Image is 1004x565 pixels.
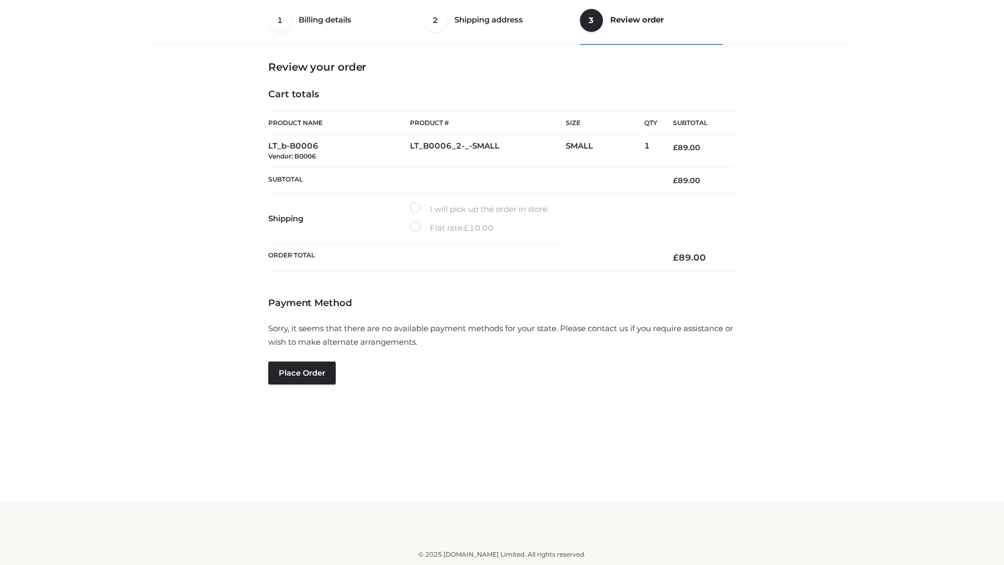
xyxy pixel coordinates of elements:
td: LT_B0006_2-_-SMALL [410,135,566,168]
span: £ [673,143,678,152]
span: £ [673,176,678,185]
td: SMALL [566,135,644,168]
th: Shipping [268,194,410,244]
h3: Review your order [268,61,736,73]
span: Sorry, it seems that there are no available payment methods for your state. Please contact us if ... [268,323,733,347]
button: Place order [268,361,336,385]
label: I will pick up the order in store. [410,202,549,216]
span: £ [464,223,469,233]
bdi: 89.00 [673,143,700,152]
th: Product Name [268,111,410,135]
div: © 2025 [DOMAIN_NAME] Limited. All rights reserved. [155,549,849,560]
th: Qty [644,111,657,135]
th: Order Total [268,244,657,272]
th: Subtotal [657,111,736,135]
span: £ [673,252,679,263]
label: Flat rate: [410,221,494,235]
th: Product # [410,111,566,135]
bdi: 10.00 [464,223,494,233]
h4: Cart totals [268,89,736,100]
h4: Payment Method [268,298,736,309]
th: Size [566,111,639,135]
th: Subtotal [268,167,657,193]
td: 1 [644,135,657,168]
bdi: 89.00 [673,252,706,263]
small: Vendor: B0006 [268,152,316,160]
bdi: 89.00 [673,176,700,185]
td: LT_b-B0006 [268,135,410,168]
